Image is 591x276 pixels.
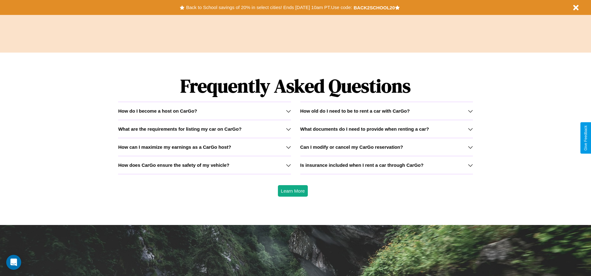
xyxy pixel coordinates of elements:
[300,162,424,168] h3: Is insurance included when I rent a car through CarGo?
[118,70,473,102] h1: Frequently Asked Questions
[300,126,429,132] h3: What documents do I need to provide when renting a car?
[584,125,588,151] div: Give Feedback
[278,185,308,197] button: Learn More
[118,108,197,114] h3: How do I become a host on CarGo?
[354,5,395,10] b: BACK2SCHOOL20
[300,108,410,114] h3: How old do I need to be to rent a car with CarGo?
[300,144,403,150] h3: Can I modify or cancel my CarGo reservation?
[184,3,353,12] button: Back to School savings of 20% in select cities! Ends [DATE] 10am PT.Use code:
[118,162,229,168] h3: How does CarGo ensure the safety of my vehicle?
[118,126,241,132] h3: What are the requirements for listing my car on CarGo?
[118,144,231,150] h3: How can I maximize my earnings as a CarGo host?
[6,255,21,270] div: Open Intercom Messenger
